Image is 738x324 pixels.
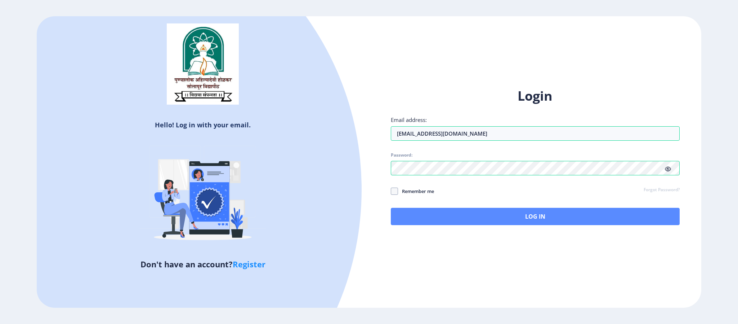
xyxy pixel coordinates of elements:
img: Verified-rafiki.svg [140,132,266,258]
h1: Login [391,87,680,105]
input: Email address [391,126,680,141]
button: Log In [391,208,680,225]
img: sulogo.png [167,23,239,105]
label: Password: [391,152,412,158]
span: Remember me [398,187,434,196]
h5: Don't have an account? [42,258,363,270]
a: Register [233,259,265,270]
a: Forgot Password? [644,187,680,193]
label: Email address: [391,116,427,123]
